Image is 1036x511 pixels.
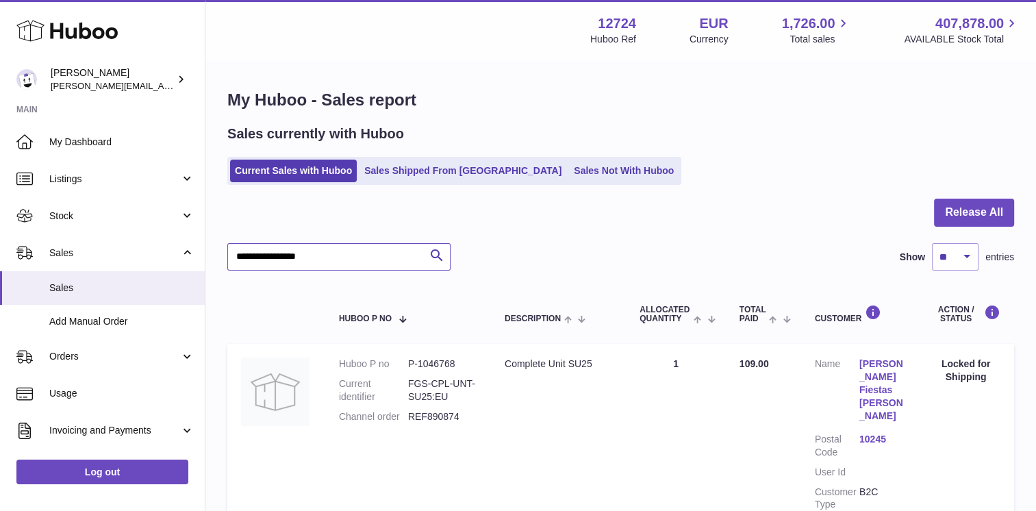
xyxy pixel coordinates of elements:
[16,69,37,90] img: sebastian@ffern.co
[408,377,477,403] dd: FGS-CPL-UNT-SU25:EU
[49,387,194,400] span: Usage
[640,306,690,323] span: ALLOCATED Quantity
[49,210,180,223] span: Stock
[598,14,636,33] strong: 12724
[51,80,275,91] span: [PERSON_NAME][EMAIL_ADDRESS][DOMAIN_NAME]
[339,410,408,423] dt: Channel order
[699,14,728,33] strong: EUR
[49,350,180,363] span: Orders
[782,14,835,33] span: 1,726.00
[49,424,180,437] span: Invoicing and Payments
[931,305,1000,323] div: Action / Status
[408,410,477,423] dd: REF890874
[590,33,636,46] div: Huboo Ref
[985,251,1014,264] span: entries
[359,160,566,182] a: Sales Shipped From [GEOGRAPHIC_DATA]
[931,358,1000,384] div: Locked for Shipping
[505,358,612,371] div: Complete Unit SU25
[230,160,357,182] a: Current Sales with Huboo
[241,358,309,426] img: no-photo.jpg
[690,33,729,46] div: Currency
[339,377,408,403] dt: Current identifier
[900,251,925,264] label: Show
[740,306,766,323] span: Total paid
[227,125,404,143] h2: Sales currently with Huboo
[16,460,188,484] a: Log out
[815,305,904,323] div: Customer
[935,14,1004,33] span: 407,878.00
[859,433,904,446] a: 10245
[815,466,859,479] dt: User Id
[49,282,194,295] span: Sales
[339,358,408,371] dt: Huboo P no
[49,315,194,328] span: Add Manual Order
[815,433,859,459] dt: Postal Code
[49,173,180,186] span: Listings
[904,33,1020,46] span: AVAILABLE Stock Total
[740,358,769,369] span: 109.00
[934,199,1014,227] button: Release All
[904,14,1020,46] a: 407,878.00 AVAILABLE Stock Total
[789,33,850,46] span: Total sales
[505,314,561,323] span: Description
[815,358,859,425] dt: Name
[51,66,174,92] div: [PERSON_NAME]
[859,358,904,422] a: [PERSON_NAME] Fiestas [PERSON_NAME]
[49,247,180,260] span: Sales
[339,314,392,323] span: Huboo P no
[569,160,679,182] a: Sales Not With Huboo
[408,358,477,371] dd: P-1046768
[782,14,851,46] a: 1,726.00 Total sales
[49,136,194,149] span: My Dashboard
[227,89,1014,111] h1: My Huboo - Sales report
